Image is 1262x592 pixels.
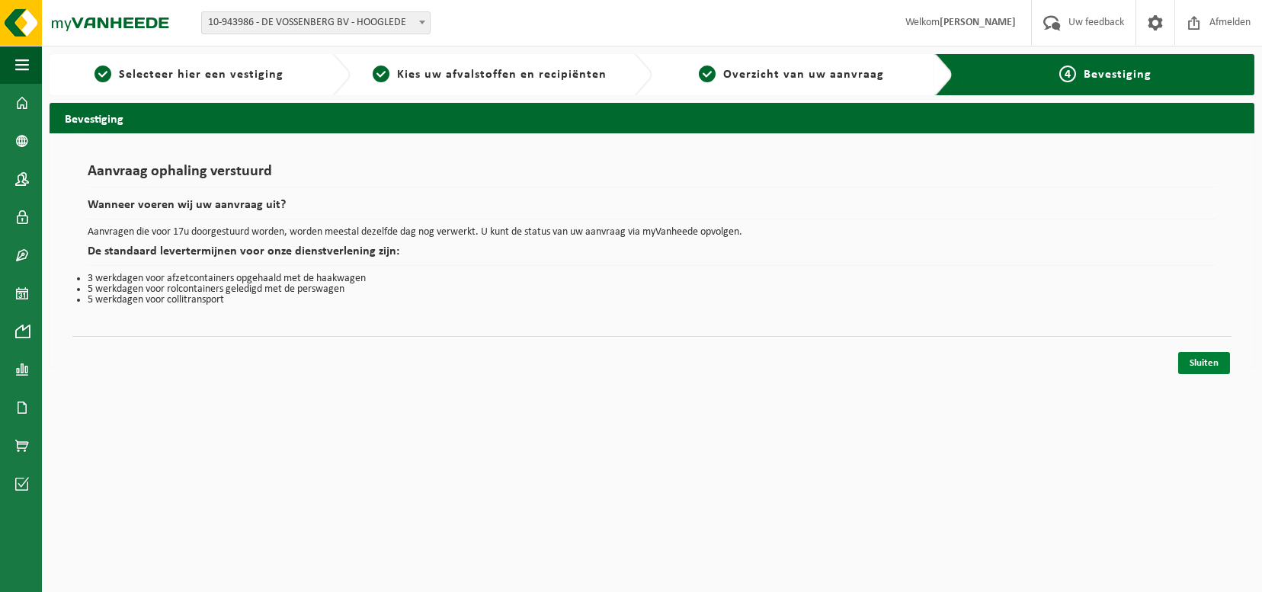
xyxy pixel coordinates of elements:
h2: Bevestiging [50,103,1254,133]
span: 2 [373,66,389,82]
p: Aanvragen die voor 17u doorgestuurd worden, worden meestal dezelfde dag nog verwerkt. U kunt de s... [88,227,1216,238]
a: Sluiten [1178,352,1230,374]
h1: Aanvraag ophaling verstuurd [88,164,1216,187]
a: 3Overzicht van uw aanvraag [660,66,923,84]
strong: [PERSON_NAME] [940,17,1016,28]
span: Overzicht van uw aanvraag [723,69,884,81]
span: 10-943986 - DE VOSSENBERG BV - HOOGLEDE [202,12,430,34]
span: Bevestiging [1084,69,1151,81]
li: 5 werkdagen voor collitransport [88,295,1216,306]
span: 4 [1059,66,1076,82]
li: 3 werkdagen voor afzetcontainers opgehaald met de haakwagen [88,274,1216,284]
a: 1Selecteer hier een vestiging [57,66,320,84]
span: 3 [699,66,716,82]
span: 10-943986 - DE VOSSENBERG BV - HOOGLEDE [201,11,431,34]
li: 5 werkdagen voor rolcontainers geledigd met de perswagen [88,284,1216,295]
span: Selecteer hier een vestiging [119,69,283,81]
span: 1 [94,66,111,82]
h2: De standaard levertermijnen voor onze dienstverlening zijn: [88,245,1216,266]
span: Kies uw afvalstoffen en recipiënten [397,69,607,81]
a: 2Kies uw afvalstoffen en recipiënten [358,66,621,84]
h2: Wanneer voeren wij uw aanvraag uit? [88,199,1216,219]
